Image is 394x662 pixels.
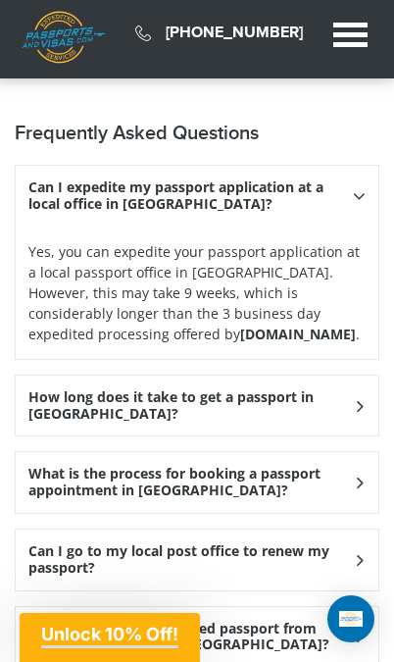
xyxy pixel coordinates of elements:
div: Open Intercom Messenger [327,595,374,642]
h3: Can I go to my local post office to renew my passport? [28,543,353,577]
a: [PHONE_NUMBER] [166,24,303,42]
a: Passports & [DOMAIN_NAME] [22,11,105,75]
h3: What is the process for booking a passport appointment in [GEOGRAPHIC_DATA]? [28,466,353,499]
strong: [DOMAIN_NAME] [240,325,356,343]
h3: Can I expedite my passport application at a local office in [GEOGRAPHIC_DATA]? [28,179,353,213]
span: Unlock 10% Off! [41,624,178,644]
p: Yes, you can expedite your passport application at a local passport office in [GEOGRAPHIC_DATA]. ... [28,241,366,344]
div: Unlock 10% Off! [20,613,200,662]
h3: How long does it take to get a passport in [GEOGRAPHIC_DATA]? [28,389,353,423]
h2: Frequently Asked Questions [15,122,379,145]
